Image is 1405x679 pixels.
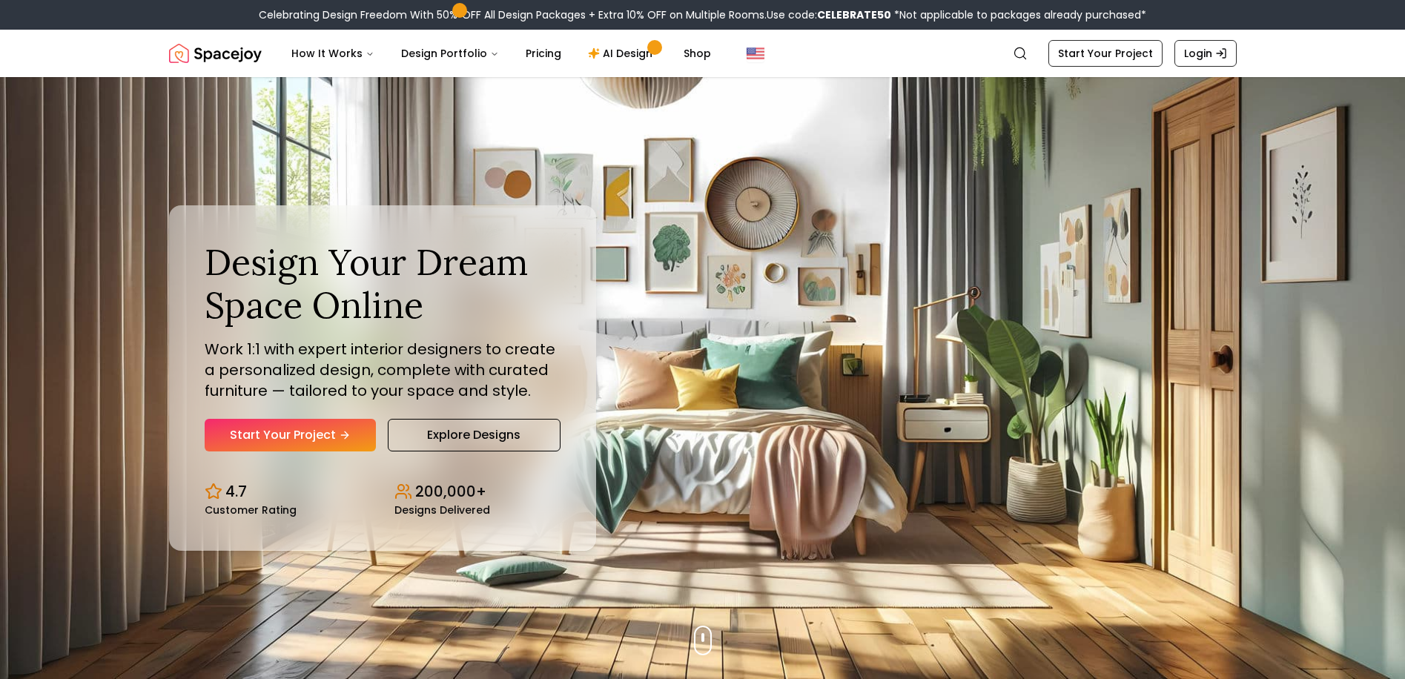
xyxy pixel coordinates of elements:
[576,39,669,68] a: AI Design
[388,419,561,451] a: Explore Designs
[259,7,1146,22] div: Celebrating Design Freedom With 50% OFF All Design Packages + Extra 10% OFF on Multiple Rooms.
[205,469,561,515] div: Design stats
[891,7,1146,22] span: *Not applicable to packages already purchased*
[672,39,723,68] a: Shop
[767,7,891,22] span: Use code:
[205,339,561,401] p: Work 1:1 with expert interior designers to create a personalized design, complete with curated fu...
[205,419,376,451] a: Start Your Project
[169,39,262,68] img: Spacejoy Logo
[1048,40,1163,67] a: Start Your Project
[394,505,490,515] small: Designs Delivered
[169,39,262,68] a: Spacejoy
[280,39,386,68] button: How It Works
[1174,40,1237,67] a: Login
[817,7,891,22] b: CELEBRATE50
[747,44,764,62] img: United States
[205,505,297,515] small: Customer Rating
[389,39,511,68] button: Design Portfolio
[205,241,561,326] h1: Design Your Dream Space Online
[225,481,247,502] p: 4.7
[415,481,486,502] p: 200,000+
[280,39,723,68] nav: Main
[514,39,573,68] a: Pricing
[169,30,1237,77] nav: Global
